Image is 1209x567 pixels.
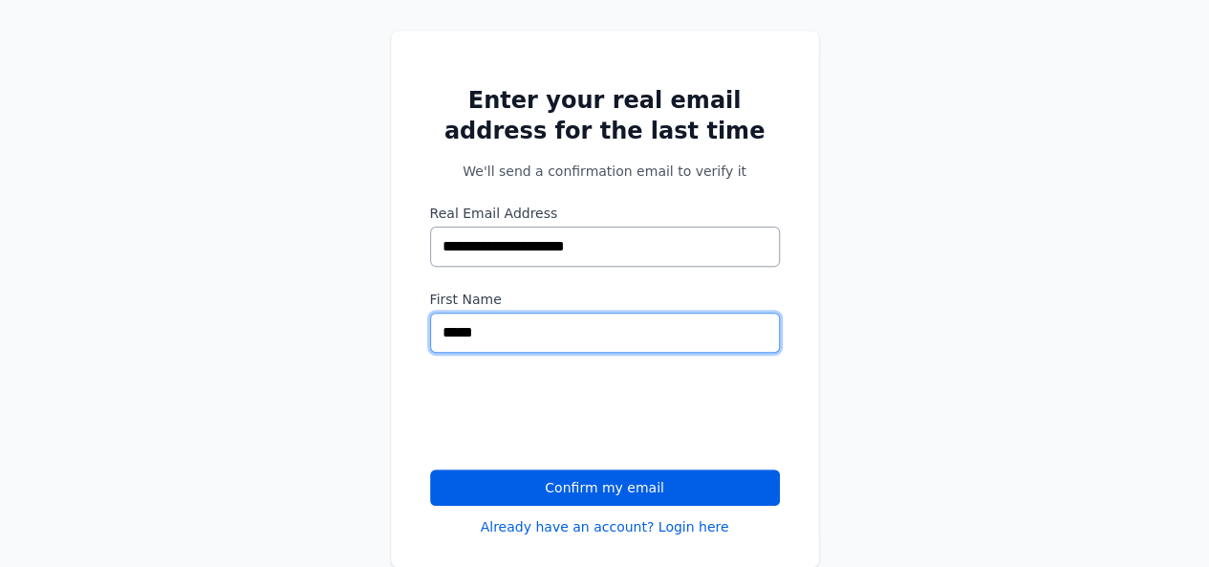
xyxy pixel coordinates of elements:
p: We'll send a confirmation email to verify it [430,162,780,181]
h2: Enter your real email address for the last time [430,85,780,146]
iframe: reCAPTCHA [430,376,721,450]
a: Already have an account? Login here [481,517,729,536]
label: Real Email Address [430,204,780,223]
button: Confirm my email [430,469,780,506]
label: First Name [430,290,780,309]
